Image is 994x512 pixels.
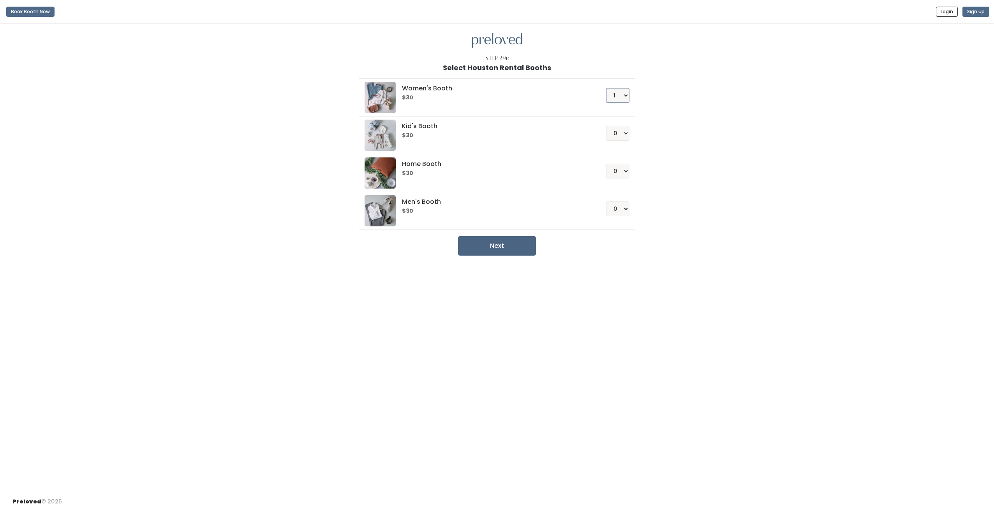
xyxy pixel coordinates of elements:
a: Book Booth Now [6,3,55,20]
h5: Home Booth [402,161,587,168]
span: Preloved [12,498,41,505]
img: preloved logo [365,195,396,226]
img: preloved logo [365,82,396,113]
h6: $30 [402,95,587,101]
button: Book Booth Now [6,7,55,17]
h5: Women's Booth [402,85,587,92]
button: Login [936,7,958,17]
h5: Men's Booth [402,198,587,205]
img: preloved logo [472,33,522,48]
h6: $30 [402,208,587,214]
img: preloved logo [365,157,396,189]
h5: Kid's Booth [402,123,587,130]
img: preloved logo [365,120,396,151]
h6: $30 [402,132,587,139]
button: Next [458,236,536,256]
h6: $30 [402,170,587,177]
div: Step 2/4: [485,54,509,62]
h1: Select Houston Rental Booths [443,64,551,72]
div: © 2025 [12,491,62,506]
button: Sign up [962,7,989,17]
